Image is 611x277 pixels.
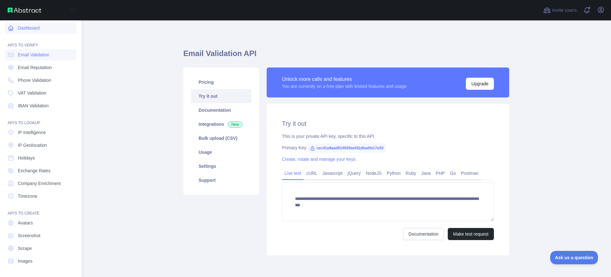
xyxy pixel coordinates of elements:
a: Avatars [5,217,76,229]
a: Integrations New [191,117,251,131]
div: This is your private API key, specific to this API. [282,133,494,139]
a: Java [419,168,433,178]
span: Exchange Rates [18,167,51,174]
a: NodeJS [363,168,384,178]
a: Python [384,168,403,178]
div: Primary Key: [282,145,494,151]
a: Email Validation [5,49,76,60]
a: Settings [191,159,251,173]
span: Email Validation [18,52,49,58]
span: Images [18,258,32,264]
span: cec41e8aad914930aef42dbadfe17e33 [307,143,386,153]
a: Postman [459,168,481,178]
a: Usage [191,145,251,159]
a: Phone Validation [5,75,76,86]
a: Pricing [191,75,251,89]
a: IBAN Validation [5,100,76,111]
a: Go [447,168,459,178]
a: Dashboard [5,22,76,34]
a: Documentation [403,228,444,240]
span: New [228,121,242,128]
iframe: Toggle Customer Support [550,251,598,264]
span: Holidays [18,155,35,161]
a: Ruby [403,168,419,178]
a: Documentation [191,103,251,117]
a: Holidays [5,152,76,164]
span: Scrape [18,245,32,252]
span: Phone Validation [18,77,51,83]
a: Email Reputation [5,62,76,73]
a: Support [191,173,251,187]
span: IP Geolocation [18,142,47,148]
div: API'S TO VERIFY [5,35,76,48]
span: Timezone [18,193,37,199]
a: Exchange Rates [5,165,76,176]
a: jQuery [345,168,363,178]
a: VAT Validation [5,87,76,99]
button: Make test request [448,228,494,240]
a: Live test [282,168,304,178]
a: Screenshot [5,230,76,241]
img: Abstract API [8,8,41,13]
a: cURL [304,168,320,178]
a: IP Geolocation [5,139,76,151]
span: Screenshot [18,232,40,239]
span: IBAN Validation [18,103,49,109]
a: Images [5,255,76,267]
div: API'S TO LOOKUP [5,113,76,125]
a: Scrape [5,243,76,254]
a: Timezone [5,190,76,202]
span: Email Reputation [18,64,52,71]
div: You are currently on a free plan with limited features and usage [282,83,407,89]
a: Company Enrichment [5,178,76,189]
a: PHP [433,168,447,178]
span: VAT Validation [18,90,46,96]
a: Try it out [191,89,251,103]
div: API'S TO CREATE [5,203,76,216]
a: IP Intelligence [5,127,76,138]
a: Javascript [320,168,345,178]
span: Avatars [18,220,33,226]
span: IP Intelligence [18,129,46,136]
h1: Email Validation API [183,48,509,64]
h2: Try it out [282,119,494,128]
a: Create, rotate and manage your keys [282,157,355,162]
span: Company Enrichment [18,180,61,187]
button: Upgrade [466,78,494,90]
div: Unlock more calls and features [282,75,407,83]
button: Invite users [542,5,578,15]
span: Invite users [552,7,577,14]
a: Bulk upload (CSV) [191,131,251,145]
